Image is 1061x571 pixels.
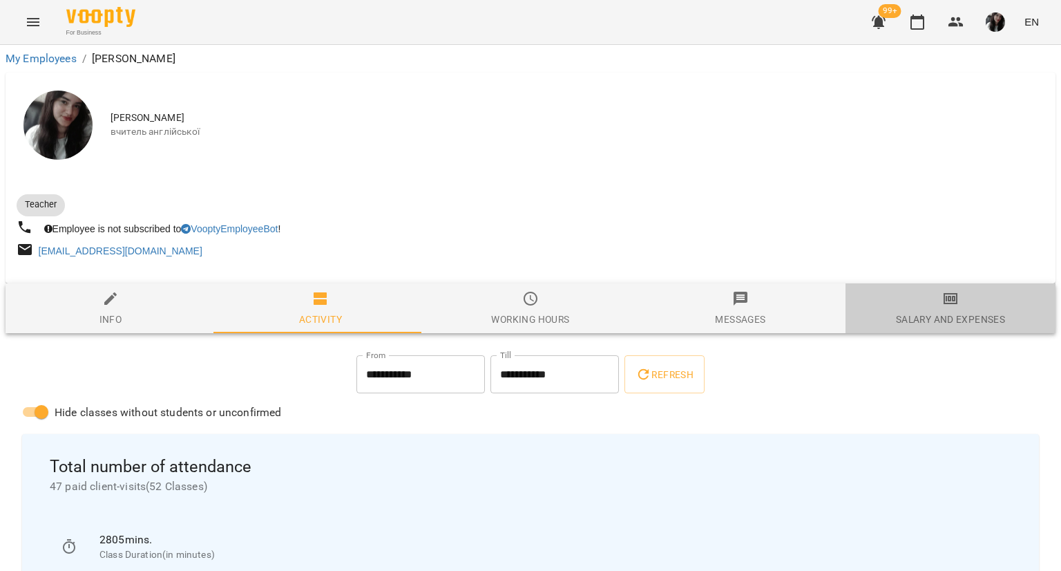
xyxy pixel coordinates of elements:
p: [PERSON_NAME] [92,50,175,67]
span: [PERSON_NAME] [111,111,1044,125]
div: Info [99,311,122,328]
p: Class Duration(in minutes) [99,548,1000,562]
li: / [82,50,86,67]
div: Messages [715,311,765,328]
img: Voopty Logo [66,7,135,27]
span: 47 paid client-visits ( 52 Classes ) [50,478,1011,495]
a: My Employees [6,52,77,65]
span: Hide classes without students or unconfirmed [55,404,282,421]
span: 99+ [879,4,901,18]
div: Activity [299,311,342,328]
a: [EMAIL_ADDRESS][DOMAIN_NAME] [39,245,202,256]
div: Salary and Expenses [896,311,1005,328]
button: Menu [17,6,50,39]
span: Total number of attendance [50,456,1011,478]
nav: breadcrumb [6,50,1055,67]
img: d9ea9a7fe13608e6f244c4400442cb9c.jpg [986,12,1005,32]
div: Working hours [491,311,569,328]
div: Employee is not subscribed to ! [41,219,284,238]
button: EN [1019,9,1044,35]
span: For Business [66,28,135,37]
img: Поліна Гончаренко [23,91,93,160]
span: Teacher [17,198,65,211]
button: Refresh [624,355,705,394]
span: вчитель англійської [111,125,1044,139]
span: EN [1024,15,1039,29]
span: Refresh [635,366,694,383]
a: VooptyEmployeeBot [181,223,278,234]
p: 2805 mins. [99,532,1000,548]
